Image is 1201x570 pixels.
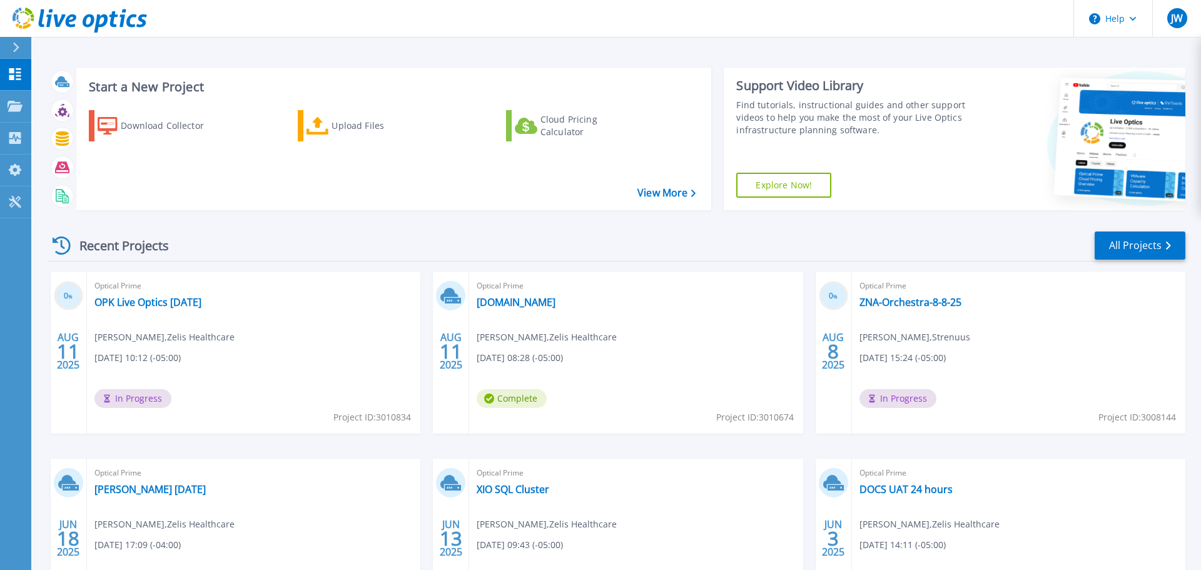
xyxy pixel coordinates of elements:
[821,516,845,561] div: JUN 2025
[859,351,946,365] span: [DATE] 15:24 (-05:00)
[56,328,80,374] div: AUG 2025
[57,346,79,357] span: 11
[477,279,795,293] span: Optical Prime
[121,113,221,138] div: Download Collector
[859,538,946,552] span: [DATE] 14:11 (-05:00)
[439,328,463,374] div: AUG 2025
[859,517,1000,531] span: [PERSON_NAME] , Zelis Healthcare
[540,113,641,138] div: Cloud Pricing Calculator
[477,483,549,496] a: XIO SQL Cluster
[506,110,646,141] a: Cloud Pricing Calculator
[1095,232,1185,260] a: All Projects
[477,296,555,308] a: [DOMAIN_NAME]
[440,533,462,544] span: 13
[54,289,83,303] h3: 0
[736,99,971,136] div: Find tutorials, instructional guides and other support videos to help you make the most of your L...
[94,351,181,365] span: [DATE] 10:12 (-05:00)
[859,483,953,496] a: DOCS UAT 24 hours
[833,293,838,300] span: %
[56,516,80,561] div: JUN 2025
[477,517,617,531] span: [PERSON_NAME] , Zelis Healthcare
[94,389,171,408] span: In Progress
[477,389,547,408] span: Complete
[819,289,848,303] h3: 0
[440,346,462,357] span: 11
[477,351,563,365] span: [DATE] 08:28 (-05:00)
[477,466,795,480] span: Optical Prime
[94,279,413,293] span: Optical Prime
[94,517,235,531] span: [PERSON_NAME] , Zelis Healthcare
[68,293,73,300] span: %
[439,516,463,561] div: JUN 2025
[94,466,413,480] span: Optical Prime
[333,410,411,424] span: Project ID: 3010834
[57,533,79,544] span: 18
[298,110,437,141] a: Upload Files
[94,330,235,344] span: [PERSON_NAME] , Zelis Healthcare
[1171,13,1183,23] span: JW
[859,279,1178,293] span: Optical Prime
[859,330,970,344] span: [PERSON_NAME] , Strenuus
[94,296,201,308] a: OPK Live Optics [DATE]
[828,533,839,544] span: 3
[859,389,936,408] span: In Progress
[637,187,696,199] a: View More
[477,330,617,344] span: [PERSON_NAME] , Zelis Healthcare
[94,538,181,552] span: [DATE] 17:09 (-04:00)
[736,78,971,94] div: Support Video Library
[859,466,1178,480] span: Optical Prime
[48,230,186,261] div: Recent Projects
[821,328,845,374] div: AUG 2025
[716,410,794,424] span: Project ID: 3010674
[94,483,206,496] a: [PERSON_NAME] [DATE]
[736,173,831,198] a: Explore Now!
[332,113,432,138] div: Upload Files
[1098,410,1176,424] span: Project ID: 3008144
[477,538,563,552] span: [DATE] 09:43 (-05:00)
[828,346,839,357] span: 8
[89,80,696,94] h3: Start a New Project
[859,296,961,308] a: ZNA-Orchestra-8-8-25
[89,110,228,141] a: Download Collector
